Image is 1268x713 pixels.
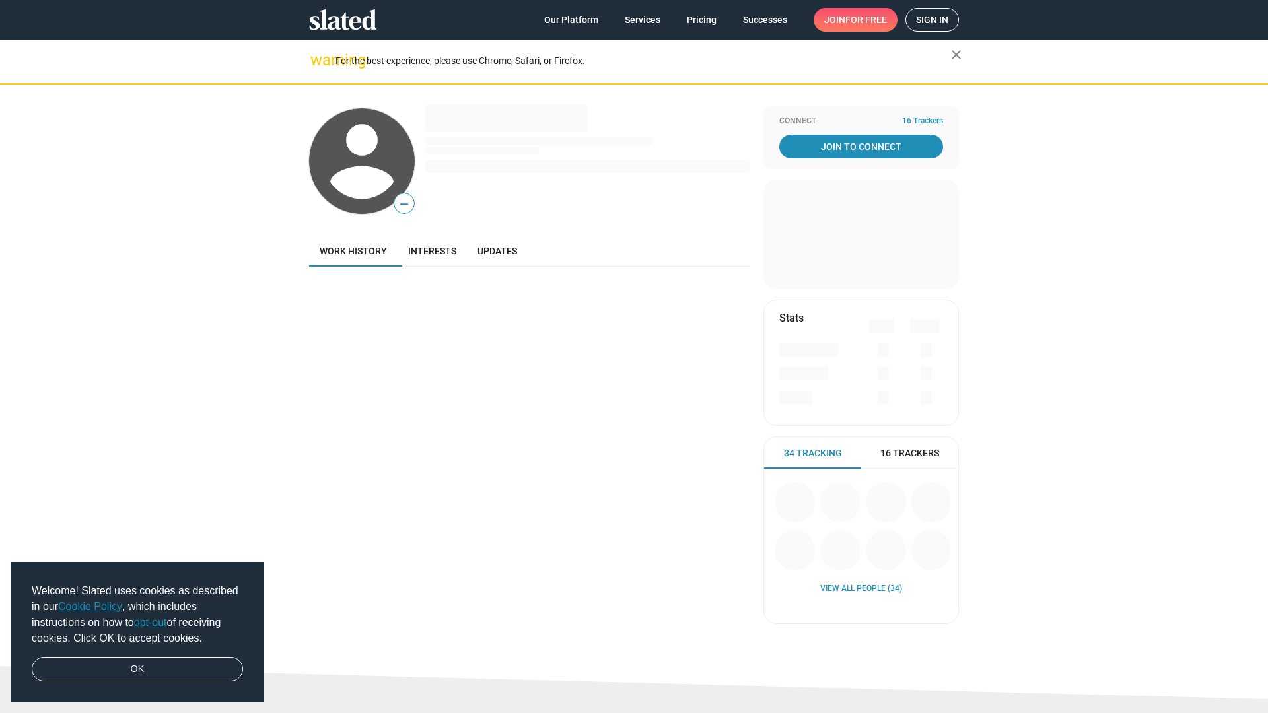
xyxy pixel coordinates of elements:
[477,246,517,256] span: Updates
[320,246,387,256] span: Work history
[394,195,414,213] span: —
[779,135,943,158] a: Join To Connect
[845,8,887,32] span: for free
[782,135,940,158] span: Join To Connect
[902,116,943,127] span: 16 Trackers
[544,8,598,32] span: Our Platform
[916,9,948,31] span: Sign in
[948,47,964,63] mat-icon: close
[614,8,671,32] a: Services
[310,52,326,68] mat-icon: warning
[408,246,456,256] span: Interests
[467,235,528,267] a: Updates
[779,311,804,325] mat-card-title: Stats
[824,8,887,32] span: Join
[32,583,243,646] span: Welcome! Slated uses cookies as described in our , which includes instructions on how to of recei...
[784,447,842,459] span: 34 Tracking
[32,657,243,682] a: dismiss cookie message
[625,8,660,32] span: Services
[134,617,167,628] a: opt-out
[687,8,717,32] span: Pricing
[814,8,898,32] a: Joinfor free
[676,8,727,32] a: Pricing
[58,601,122,612] a: Cookie Policy
[309,235,398,267] a: Work history
[11,562,264,703] div: cookieconsent
[732,8,798,32] a: Successes
[743,8,787,32] span: Successes
[905,8,959,32] a: Sign in
[779,116,943,127] div: Connect
[880,447,939,459] span: 16 Trackers
[398,235,467,267] a: Interests
[335,52,951,70] div: For the best experience, please use Chrome, Safari, or Firefox.
[534,8,609,32] a: Our Platform
[820,584,902,594] a: View all People (34)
